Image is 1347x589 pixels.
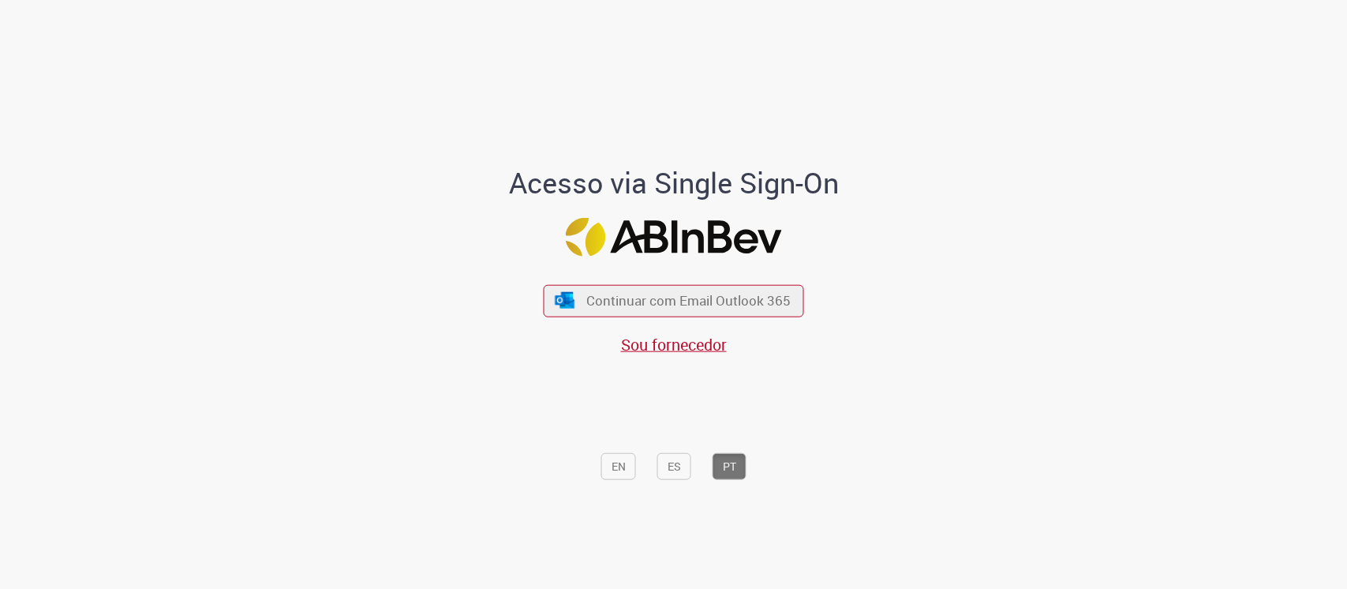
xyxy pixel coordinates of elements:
[455,167,892,199] h1: Acesso via Single Sign-On
[566,217,782,256] img: Logo ABInBev
[621,333,727,355] a: Sou fornecedor
[553,292,575,309] img: ícone Azure/Microsoft 360
[601,452,636,479] button: EN
[713,452,746,479] button: PT
[544,284,804,317] button: ícone Azure/Microsoft 360 Continuar com Email Outlook 365
[657,452,691,479] button: ES
[586,291,791,310] span: Continuar com Email Outlook 365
